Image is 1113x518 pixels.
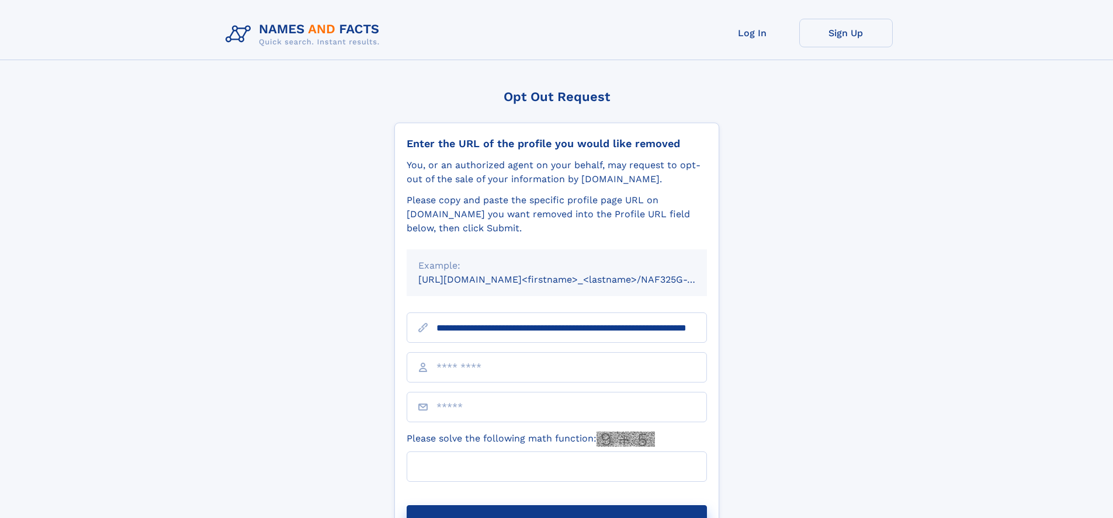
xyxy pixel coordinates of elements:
label: Please solve the following math function: [407,432,655,447]
div: Opt Out Request [394,89,719,104]
div: Example: [418,259,695,273]
a: Sign Up [799,19,893,47]
div: You, or an authorized agent on your behalf, may request to opt-out of the sale of your informatio... [407,158,707,186]
small: [URL][DOMAIN_NAME]<firstname>_<lastname>/NAF325G-xxxxxxxx [418,274,729,285]
img: Logo Names and Facts [221,19,389,50]
div: Enter the URL of the profile you would like removed [407,137,707,150]
a: Log In [706,19,799,47]
div: Please copy and paste the specific profile page URL on [DOMAIN_NAME] you want removed into the Pr... [407,193,707,235]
